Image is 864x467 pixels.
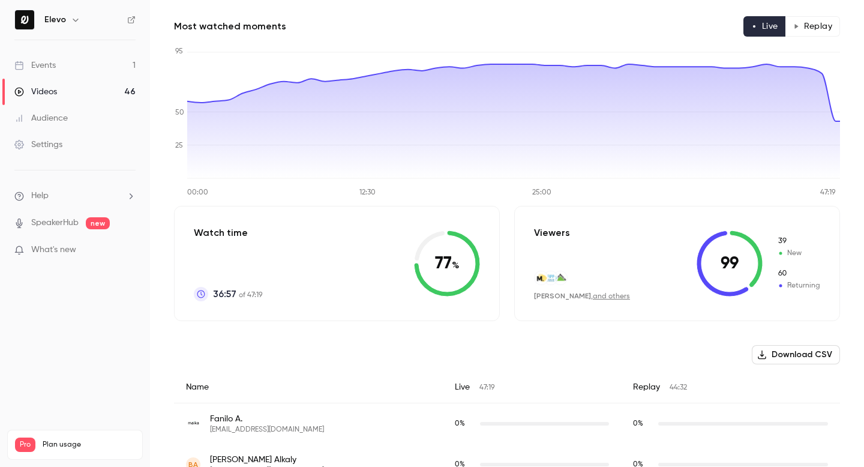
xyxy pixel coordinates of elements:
[175,109,184,116] tspan: 50
[14,112,68,124] div: Audience
[534,226,570,240] p: Viewers
[31,217,79,229] a: SpeakerHub
[777,236,820,247] span: New
[455,420,465,427] span: 0 %
[187,189,208,196] tspan: 00:00
[743,16,786,37] button: Live
[31,244,76,256] span: What's new
[534,291,630,301] div: ,
[14,86,57,98] div: Videos
[535,271,548,285] img: moka.care
[44,14,66,26] h6: Elevo
[633,418,652,429] span: Replay watch time
[43,440,135,450] span: Plan usage
[633,420,643,427] span: 0 %
[14,139,62,151] div: Settings
[785,16,840,37] button: Replay
[777,280,820,291] span: Returning
[194,226,262,240] p: Watch time
[777,268,820,279] span: Returning
[174,372,443,403] div: Name
[621,372,840,403] div: Replay
[554,271,567,285] img: leroymerlin.fr
[210,413,324,425] span: Fanilo A.
[121,245,136,256] iframe: Noticeable Trigger
[14,190,136,202] li: help-dropdown-opener
[210,425,324,435] span: [EMAIL_ADDRESS][DOMAIN_NAME]
[14,59,56,71] div: Events
[544,271,557,285] img: infipp.com
[534,292,591,300] span: [PERSON_NAME]
[593,293,630,300] a: and others
[174,403,840,445] div: fanilo@maika-assistance.com
[670,384,687,391] span: 44:32
[31,190,49,202] span: Help
[455,418,474,429] span: Live watch time
[777,248,820,259] span: New
[210,454,324,466] span: [PERSON_NAME] Alkaly
[175,142,183,149] tspan: 25
[175,48,183,55] tspan: 95
[479,384,494,391] span: 47:19
[443,372,621,403] div: Live
[174,19,286,34] h2: Most watched moments
[186,417,200,431] img: maika-assistance.com
[820,189,836,196] tspan: 47:19
[359,189,376,196] tspan: 12:30
[86,217,110,229] span: new
[213,287,236,301] span: 36:57
[213,287,262,301] p: of 47:19
[532,189,551,196] tspan: 25:00
[15,10,34,29] img: Elevo
[752,345,840,364] button: Download CSV
[15,438,35,452] span: Pro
